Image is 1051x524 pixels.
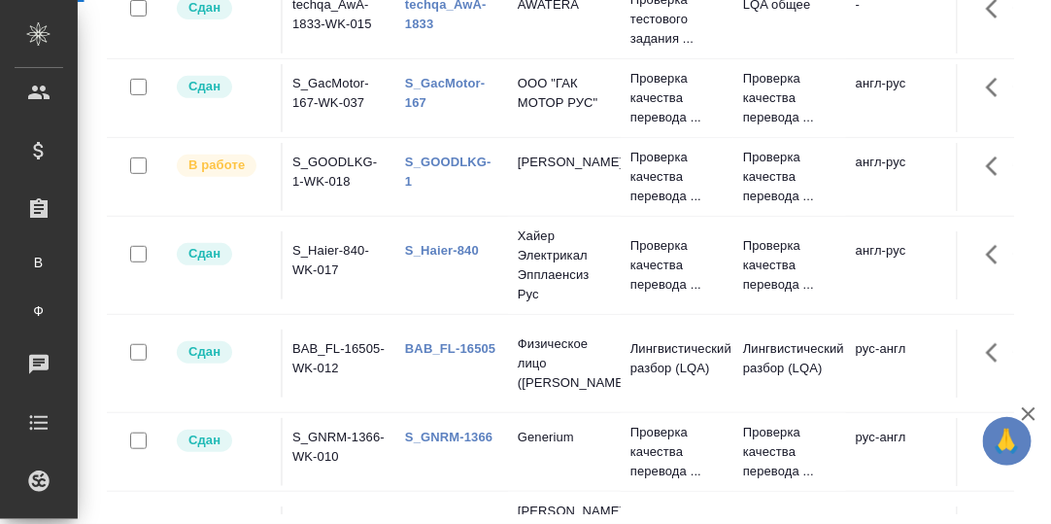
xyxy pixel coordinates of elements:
[974,64,1021,111] button: Здесь прячутся важные кнопки
[175,153,271,179] div: Исполнитель выполняет работу
[974,231,1021,278] button: Здесь прячутся важные кнопки
[743,148,836,206] p: Проверка качества перевода ...
[15,243,63,282] a: В
[983,417,1032,466] button: 🙏
[175,74,271,100] div: Менеджер проверил работу исполнителя, передает ее на следующий этап
[518,153,611,172] p: [PERSON_NAME]
[188,342,220,362] p: Сдан
[188,431,220,450] p: Сдан
[743,236,836,295] p: Проверка качества перевода ...
[405,76,485,110] a: S_GacMotor-167
[518,227,611,304] p: Хайер Электрикал Эпплаенсиз Рус
[283,330,395,398] td: BAB_FL-16505-WK-012
[24,301,53,321] span: Ф
[846,64,959,132] td: англ-рус
[846,143,959,211] td: англ-рус
[846,418,959,486] td: рус-англ
[405,243,479,258] a: S_Haier-840
[175,428,271,454] div: Менеджер проверил работу исполнителя, передает ее на следующий этап
[24,253,53,272] span: В
[405,341,495,356] a: BAB_FL-16505
[188,156,245,175] p: В работе
[630,423,724,481] p: Проверка качества перевода ...
[743,69,836,127] p: Проверка качества перевода ...
[846,231,959,299] td: англ-рус
[630,236,724,295] p: Проверка качества перевода ...
[405,155,492,189] a: S_GOODLKG-1
[283,64,395,132] td: S_GacMotor-167-WK-037
[743,339,836,378] p: Лингвистический разбор (LQA)
[405,430,492,444] a: S_GNRM-1366
[283,143,395,211] td: S_GOODLKG-1-WK-018
[15,292,63,331] a: Ф
[175,339,271,366] div: Менеджер проверил работу исполнителя, передает ее на следующий этап
[518,428,611,447] p: Generium
[283,418,395,486] td: S_GNRM-1366-WK-010
[974,418,1021,465] button: Здесь прячутся важные кнопки
[743,423,836,481] p: Проверка качества перевода ...
[283,231,395,299] td: S_Haier-840-WK-017
[974,143,1021,190] button: Здесь прячутся важные кнопки
[630,69,724,127] p: Проверка качества перевода ...
[846,330,959,398] td: рус-англ
[188,77,220,96] p: Сдан
[630,339,724,378] p: Лингвистический разбор (LQA)
[175,241,271,267] div: Менеджер проверил работу исполнителя, передает ее на следующий этап
[188,244,220,263] p: Сдан
[630,148,724,206] p: Проверка качества перевода ...
[518,334,611,393] p: Физическое лицо ([PERSON_NAME])
[518,74,611,113] p: ООО "ГАК МОТОР РУС"
[974,330,1021,376] button: Здесь прячутся важные кнопки
[991,421,1024,462] span: 🙏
